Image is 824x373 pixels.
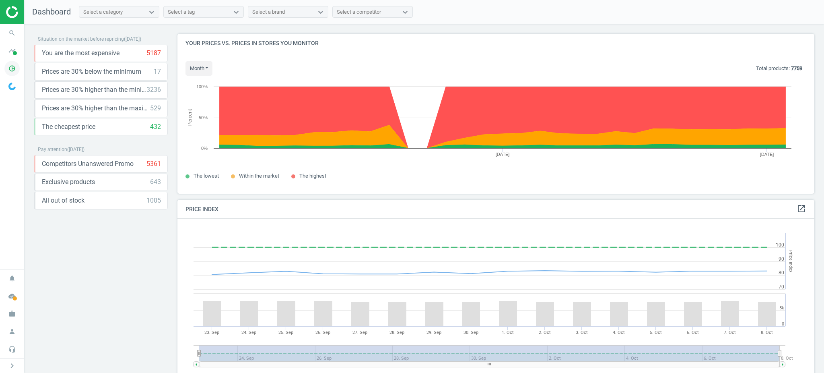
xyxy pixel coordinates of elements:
[791,65,802,71] b: 7759
[42,85,146,94] span: Prices are 30% higher than the minimum
[194,173,219,179] span: The lowest
[38,147,67,152] span: Pay attention
[4,61,20,76] i: pie_chart_outlined
[278,330,293,335] tspan: 25. Sep
[177,34,814,53] h4: Your prices vs. prices in stores you monitor
[756,65,802,72] p: Total products:
[779,256,784,262] text: 90
[502,330,514,335] tspan: 1. Oct
[2,361,22,371] button: chevron_right
[463,330,478,335] tspan: 30. Sep
[185,61,212,76] button: month
[779,284,784,290] text: 70
[781,356,793,361] tspan: 8. Oct
[299,173,326,179] span: The highest
[67,147,84,152] span: ( [DATE] )
[724,330,736,335] tspan: 7. Oct
[150,104,161,113] div: 529
[187,109,193,126] tspan: Percent
[788,250,793,272] tspan: Price Index
[687,330,699,335] tspan: 6. Oct
[4,25,20,41] i: search
[4,324,20,339] i: person
[4,342,20,357] i: headset_mic
[7,361,17,371] i: chevron_right
[539,330,551,335] tspan: 2. Oct
[150,122,161,131] div: 432
[241,330,256,335] tspan: 24. Sep
[196,84,208,89] text: 100%
[83,8,123,16] div: Select a category
[613,330,625,335] tspan: 4. Oct
[4,43,20,58] i: timeline
[146,49,161,58] div: 5187
[42,160,134,168] span: Competitors Unanswered Promo
[760,152,774,157] tspan: [DATE]
[761,330,773,335] tspan: 8. Oct
[154,67,161,76] div: 17
[42,122,95,131] span: The cheapest price
[42,49,119,58] span: You are the most expensive
[201,146,208,151] text: 0%
[779,270,784,276] text: 80
[337,8,381,16] div: Select a competitor
[315,330,330,335] tspan: 26. Sep
[576,330,588,335] tspan: 3. Oct
[8,83,16,90] img: wGWNvw8QSZomAAAAABJRU5ErkJggg==
[146,196,161,205] div: 1005
[168,8,195,16] div: Select a tag
[797,204,806,214] a: open_in_new
[389,330,404,335] tspan: 28. Sep
[204,330,219,335] tspan: 23. Sep
[6,6,63,18] img: ajHJNr6hYgQAAAAASUVORK5CYII=
[177,200,814,219] h4: Price Index
[38,36,124,42] span: Situation on the market before repricing
[650,330,662,335] tspan: 5. Oct
[4,271,20,286] i: notifications
[252,8,285,16] div: Select a brand
[797,204,806,213] i: open_in_new
[42,104,150,113] span: Prices are 30% higher than the maximal
[42,67,141,76] span: Prices are 30% below the minimum
[42,178,95,186] span: Exclusive products
[776,242,784,248] text: 100
[150,178,161,186] div: 643
[124,36,141,42] span: ( [DATE] )
[352,330,367,335] tspan: 27. Sep
[4,306,20,321] i: work
[779,305,784,311] text: 5k
[146,160,161,168] div: 5361
[42,196,84,205] span: All out of stock
[199,115,208,120] text: 50%
[4,288,20,304] i: cloud_done
[426,330,441,335] tspan: 29. Sep
[782,321,784,327] text: 0
[32,7,71,17] span: Dashboard
[146,85,161,94] div: 3236
[496,152,510,157] tspan: [DATE]
[239,173,279,179] span: Within the market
